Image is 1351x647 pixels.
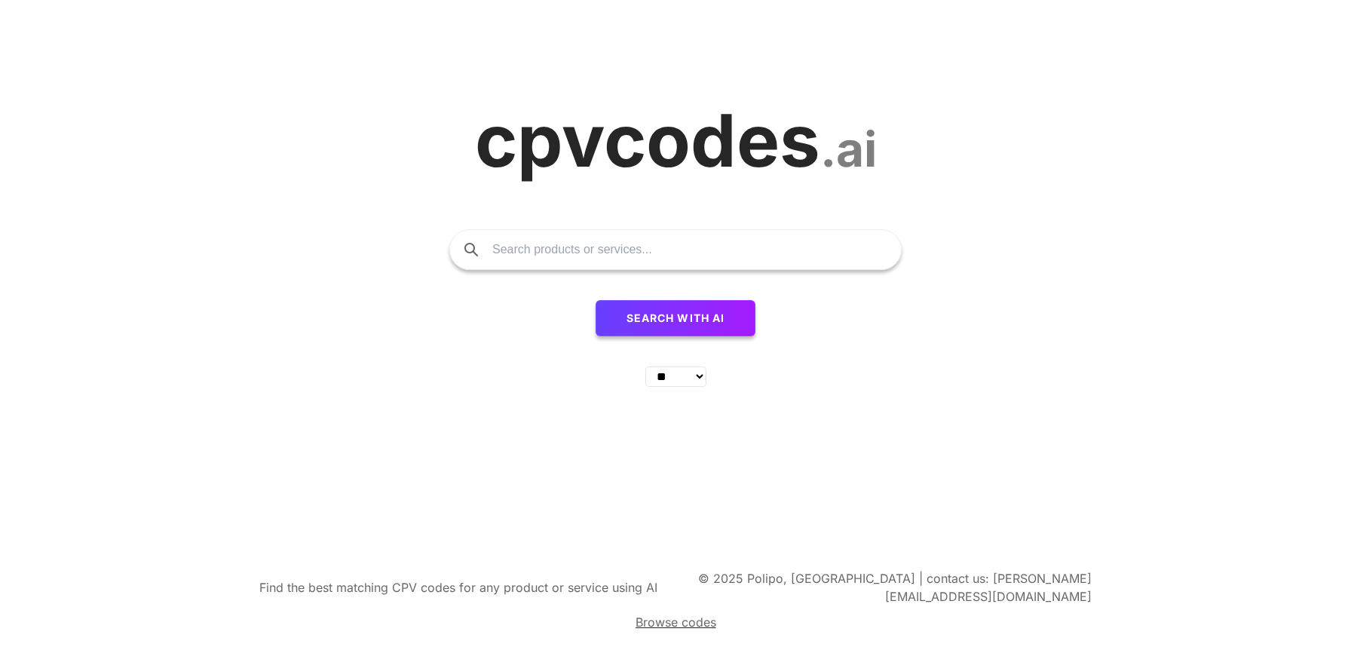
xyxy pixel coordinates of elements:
[636,615,716,630] span: Browse codes
[698,571,1092,604] span: © 2025 Polipo, [GEOGRAPHIC_DATA] | contact us: [PERSON_NAME][EMAIL_ADDRESS][DOMAIN_NAME]
[475,97,877,184] a: cpvcodes.ai
[626,311,725,324] span: Search with AI
[820,120,877,178] span: .ai
[636,613,716,631] a: Browse codes
[259,580,657,595] span: Find the best matching CPV codes for any product or service using AI
[596,300,756,336] button: Search with AI
[475,97,820,184] span: cpvcodes
[492,230,886,269] input: Search products or services...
